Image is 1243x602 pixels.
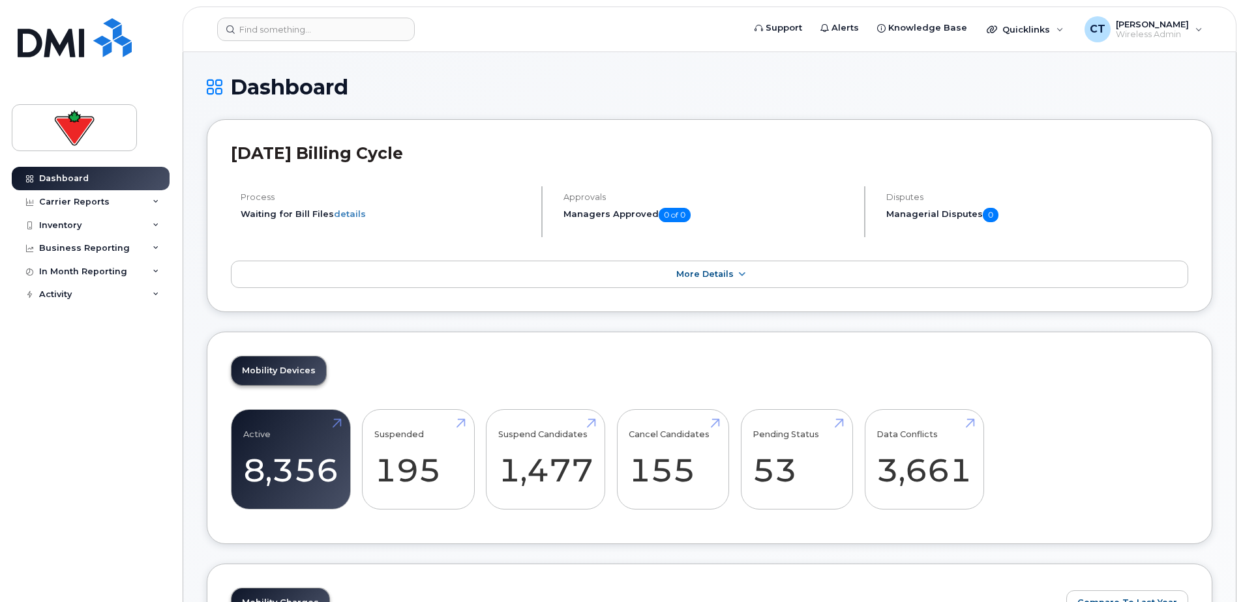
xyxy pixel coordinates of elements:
h4: Disputes [886,192,1188,202]
a: Suspend Candidates 1,477 [498,416,593,502]
a: Pending Status 53 [753,416,841,502]
span: 0 [983,208,998,222]
a: Cancel Candidates 155 [629,416,717,502]
a: details [334,208,366,219]
a: Suspended 195 [374,416,462,502]
h1: Dashboard [207,76,1212,98]
h5: Managers Approved [563,208,853,222]
h4: Process [241,192,530,202]
span: More Details [676,269,734,279]
h2: [DATE] Billing Cycle [231,143,1188,163]
h5: Managerial Disputes [886,208,1188,222]
li: Waiting for Bill Files [241,208,530,220]
a: Data Conflicts 3,661 [876,416,972,502]
a: Active 8,356 [243,416,338,502]
span: 0 of 0 [659,208,691,222]
h4: Approvals [563,192,853,202]
a: Mobility Devices [232,356,326,385]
